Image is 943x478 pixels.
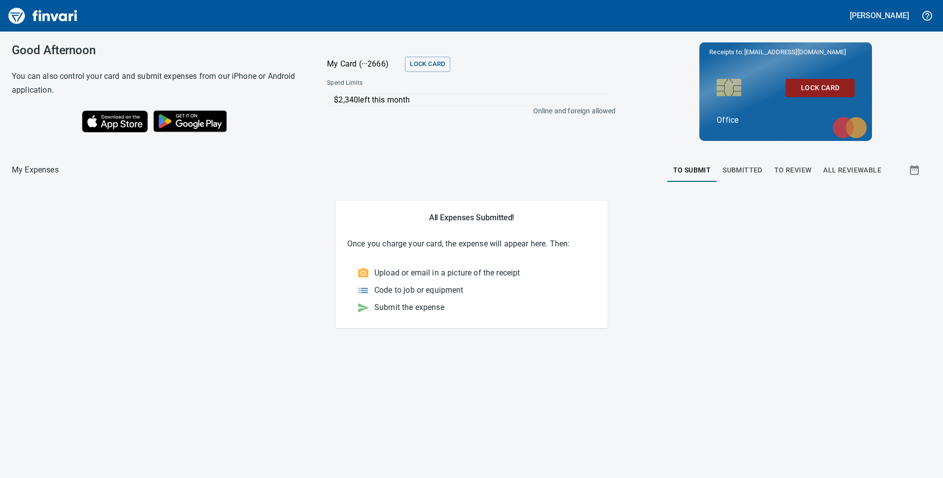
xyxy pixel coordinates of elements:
[12,164,59,176] p: My Expenses
[405,57,450,72] button: Lock Card
[850,10,909,21] h5: [PERSON_NAME]
[347,212,596,223] h5: All Expenses Submitted!
[319,106,616,116] p: Online and foreign allowed
[82,110,148,133] img: Download on the App Store
[334,94,611,106] p: $2,340 left this month
[410,59,445,70] span: Lock Card
[774,164,812,176] span: To Review
[723,164,762,176] span: Submitted
[823,164,881,176] span: All Reviewable
[900,158,931,182] button: Show transactions within a particular date range
[6,4,80,28] img: Finvari
[673,164,711,176] span: To Submit
[828,112,872,143] img: mastercard.svg
[12,43,302,57] h3: Good Afternoon
[148,105,233,137] img: Get it on Google Play
[327,78,488,88] span: Spend Limits
[374,284,464,296] p: Code to job or equipment
[374,267,520,279] p: Upload or email in a picture of the receipt
[847,8,911,23] button: [PERSON_NAME]
[717,114,855,126] p: Office
[743,47,847,57] span: [EMAIL_ADDRESS][DOMAIN_NAME]
[709,47,862,57] p: Receipts to:
[12,69,302,97] h6: You can also control your card and submit expenses from our iPhone or Android application.
[374,302,444,313] p: Submit the expense
[327,58,401,70] p: My Card (···2666)
[794,82,847,94] span: Lock Card
[347,238,596,250] p: Once you charge your card, the expense will appear here. Then:
[786,79,855,97] button: Lock Card
[12,164,59,176] nav: breadcrumb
